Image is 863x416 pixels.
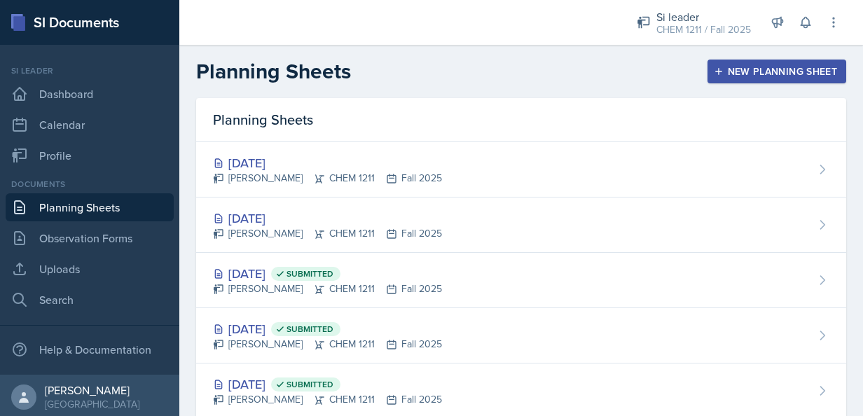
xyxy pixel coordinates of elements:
div: [PERSON_NAME] CHEM 1211 Fall 2025 [213,282,442,296]
span: Submitted [286,379,333,390]
a: [DATE] [PERSON_NAME]CHEM 1211Fall 2025 [196,197,846,253]
div: [DATE] [213,375,442,394]
div: [DATE] [213,264,442,283]
div: Si leader [6,64,174,77]
a: Search [6,286,174,314]
a: Dashboard [6,80,174,108]
div: [DATE] [213,209,442,228]
div: CHEM 1211 / Fall 2025 [656,22,751,37]
div: Help & Documentation [6,335,174,363]
a: [DATE] Submitted [PERSON_NAME]CHEM 1211Fall 2025 [196,308,846,363]
div: [GEOGRAPHIC_DATA] [45,397,139,411]
div: [PERSON_NAME] CHEM 1211 Fall 2025 [213,337,442,352]
div: Planning Sheets [196,98,846,142]
button: New Planning Sheet [707,60,846,83]
a: [DATE] Submitted [PERSON_NAME]CHEM 1211Fall 2025 [196,253,846,308]
a: Planning Sheets [6,193,174,221]
div: [PERSON_NAME] CHEM 1211 Fall 2025 [213,171,442,186]
div: [PERSON_NAME] CHEM 1211 Fall 2025 [213,392,442,407]
a: [DATE] [PERSON_NAME]CHEM 1211Fall 2025 [196,142,846,197]
div: New Planning Sheet [717,66,837,77]
div: Documents [6,178,174,190]
a: Profile [6,141,174,169]
a: Calendar [6,111,174,139]
div: [DATE] [213,153,442,172]
h2: Planning Sheets [196,59,351,84]
a: Observation Forms [6,224,174,252]
div: [PERSON_NAME] [45,383,139,397]
div: Si leader [656,8,751,25]
div: [DATE] [213,319,442,338]
span: Submitted [286,324,333,335]
div: [PERSON_NAME] CHEM 1211 Fall 2025 [213,226,442,241]
a: Uploads [6,255,174,283]
span: Submitted [286,268,333,279]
